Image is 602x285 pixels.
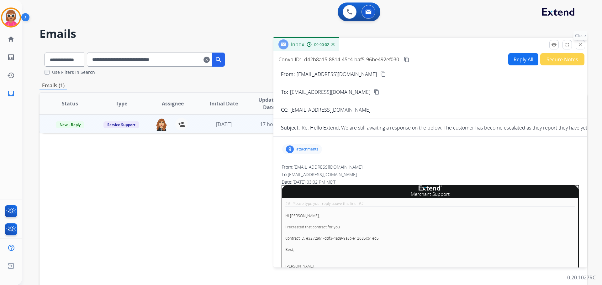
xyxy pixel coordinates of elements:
mat-icon: search [215,56,222,64]
span: Assignee [162,100,184,107]
span: Initial Date [210,100,238,107]
p: From: [281,70,295,78]
div: 9 [286,145,294,153]
span: [DATE] [216,121,232,128]
button: Reply All [508,53,538,65]
p: [PERSON_NAME] Extend Merchant Support [285,263,575,277]
p: Subject: [281,124,300,131]
img: avatar [2,9,20,26]
p: To: [281,88,288,96]
span: [DATE] 03:02 PM MDT [293,179,335,185]
p: 0.20.1027RC [567,274,596,281]
span: Service Support [103,121,139,128]
mat-icon: history [7,72,15,79]
mat-icon: fullscreen [564,42,570,48]
td: Merchant Support [282,191,579,198]
p: CC: [281,106,288,114]
mat-icon: close [578,42,583,48]
span: New - Reply [56,121,84,128]
span: Status [62,100,78,107]
p: Convo ID: [278,56,301,63]
span: Inbox [291,41,304,48]
div: To: [282,171,579,178]
div: Hi [PERSON_NAME], I recreated that contract for you Contract ID: e3272a61-ddf3-4ad9-9a8c-e12685c6... [285,213,575,277]
span: d42b8a15-8814-45c4-baf5-96be492ef030 [304,56,399,63]
h2: Emails [40,28,587,40]
mat-icon: inbox [7,90,15,97]
span: Type [116,100,127,107]
span: [EMAIL_ADDRESS][DOMAIN_NAME] [290,106,371,113]
label: Use Filters In Search [52,69,95,75]
mat-icon: clear [203,56,210,64]
mat-icon: person_add [178,120,185,128]
span: Updated Date [255,96,283,111]
span: 00:00:02 [314,42,329,47]
mat-icon: content_copy [374,89,379,95]
span: [EMAIL_ADDRESS][DOMAIN_NAME] [288,171,357,177]
span: [EMAIL_ADDRESS][DOMAIN_NAME] [293,164,362,170]
mat-icon: remove_red_eye [551,42,557,48]
p: [EMAIL_ADDRESS][DOMAIN_NAME] [297,70,377,78]
p: Emails (1) [40,82,67,89]
mat-icon: home [7,35,15,43]
span: [EMAIL_ADDRESS][DOMAIN_NAME] [290,88,370,96]
p: attachments [296,147,318,152]
p: Close [573,31,588,40]
div: From: [282,164,579,170]
div: ##- Please type your reply above this line -## [285,201,575,206]
button: Secure Notes [540,53,584,65]
img: company logo [419,186,442,191]
mat-icon: content_copy [380,71,386,77]
div: Date: [282,179,579,185]
mat-icon: content_copy [404,57,409,62]
img: agent-avatar [155,118,168,131]
mat-icon: list_alt [7,53,15,61]
span: 17 hours ago [260,121,291,128]
button: Close [576,40,585,49]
